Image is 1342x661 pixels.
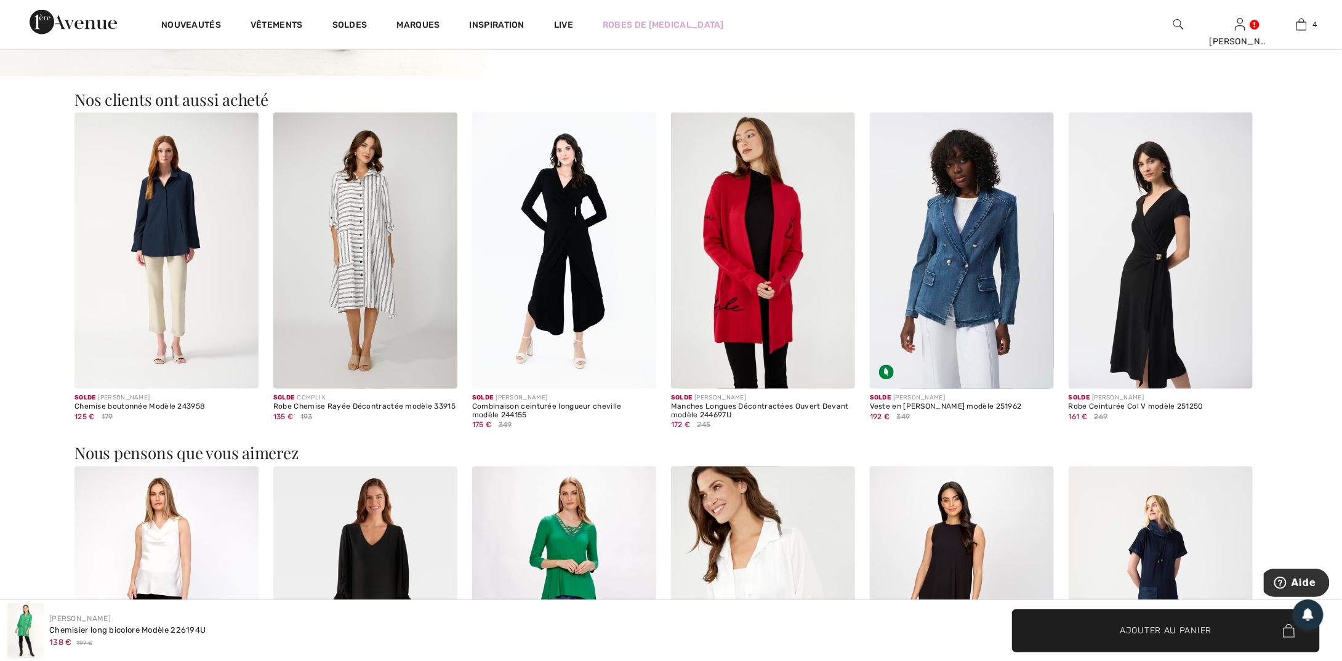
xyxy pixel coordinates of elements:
button: Ajouter au panier [1012,609,1320,652]
div: Robe Chemise Rayée Décontractée modèle 33915 [273,403,457,412]
img: Veste en Jean Croisée modèle 251962 [870,113,1054,388]
h3: Nous pensons que vous aimerez [74,446,1268,462]
span: 192 € [870,413,890,422]
img: Chemisier long bicolore mod&egrave;le 226194U [7,603,44,659]
img: Tissu écologique [879,365,894,380]
span: 349 [499,420,512,431]
div: [PERSON_NAME] [472,394,656,403]
div: Manches Longues Décontractées Ouvert Devant modèle 244697U [671,403,855,420]
a: Soldes [332,20,368,33]
a: Robes de [MEDICAL_DATA] [603,18,724,31]
span: 161 € [1069,413,1088,422]
a: [PERSON_NAME] [49,614,111,623]
div: Veste en [PERSON_NAME] modèle 251962 [870,403,1054,412]
img: 1ère Avenue [30,10,117,34]
img: Chemise boutonnée Modèle 243958 [74,113,259,388]
span: 135 € [273,413,294,422]
span: 269 [1095,412,1108,423]
div: [PERSON_NAME] [1210,35,1270,48]
span: 125 € [74,413,95,422]
span: 197 € [77,639,93,648]
span: Solde [273,395,295,402]
div: [PERSON_NAME] [74,394,259,403]
img: Combinaison ceinturée longueur cheville modèle 244155 [472,113,656,388]
h3: Nos clients ont aussi acheté [74,92,1268,108]
span: Inspiration [470,20,524,33]
img: Mon panier [1296,17,1307,32]
span: 179 [102,412,113,423]
div: Chemisier long bicolore Modèle 226194U [49,624,206,636]
a: Marques [397,20,440,33]
div: Combinaison ceinturée longueur cheville modèle 244155 [472,403,656,420]
a: Live [554,18,573,31]
span: 175 € [472,421,492,430]
img: Bag.svg [1283,624,1295,638]
span: Solde [671,395,693,402]
span: Solde [74,395,96,402]
a: Se connecter [1235,18,1245,30]
img: Mes infos [1235,17,1245,32]
div: Chemise boutonnée Modèle 243958 [74,403,259,412]
span: 4 [1313,19,1317,30]
span: 193 [300,412,313,423]
div: COMPLI K [273,394,457,403]
img: recherche [1173,17,1184,32]
div: Robe Ceinturée Col V modèle 251250 [1069,403,1253,412]
img: Robe Ceinturée Col V modèle 251250 [1069,113,1253,388]
span: Ajouter au panier [1120,624,1212,637]
span: 245 [697,420,711,431]
span: Solde [1069,395,1090,402]
span: Solde [870,395,891,402]
div: [PERSON_NAME] [870,394,1054,403]
span: 349 [897,412,910,423]
a: Nouveautés [161,20,221,33]
a: 4 [1271,17,1332,32]
span: Solde [472,395,494,402]
a: Vêtements [251,20,303,33]
img: Robe Chemise Rayée Décontractée modèle 33915 [273,113,457,388]
img: Manches Longues Décontractées Ouvert Devant modèle 244697U [671,113,855,388]
span: 172 € [671,421,691,430]
div: [PERSON_NAME] [671,394,855,403]
div: [PERSON_NAME] [1069,394,1253,403]
span: 138 € [49,638,72,647]
iframe: Ouvre un widget dans lequel vous pouvez trouver plus d’informations [1264,569,1330,599]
